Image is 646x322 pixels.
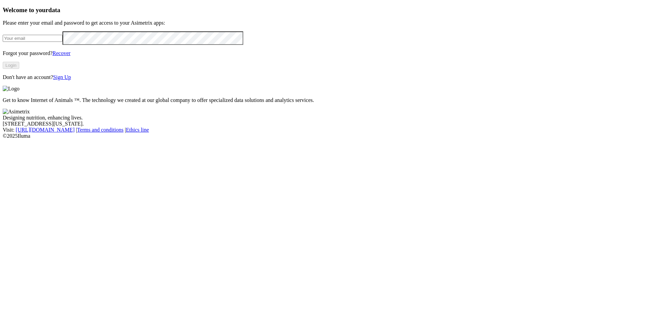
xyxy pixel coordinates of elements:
p: Please enter your email and password to get access to your Asimetrix apps: [3,20,643,26]
p: Forgot your password? [3,50,643,56]
button: Login [3,62,19,69]
a: Recover [52,50,70,56]
h3: Welcome to your [3,6,643,14]
div: [STREET_ADDRESS][US_STATE]. [3,121,643,127]
input: Your email [3,35,63,42]
a: Terms and conditions [77,127,124,133]
div: © 2025 Iluma [3,133,643,139]
a: Sign Up [53,74,71,80]
span: data [48,6,60,14]
p: Don't have an account? [3,74,643,80]
img: Logo [3,86,20,92]
p: Get to know Internet of Animals ™. The technology we created at our global company to offer speci... [3,97,643,103]
a: Ethics line [126,127,149,133]
a: [URL][DOMAIN_NAME] [16,127,75,133]
div: Visit : | | [3,127,643,133]
div: Designing nutrition, enhancing lives. [3,115,643,121]
img: Asimetrix [3,109,30,115]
